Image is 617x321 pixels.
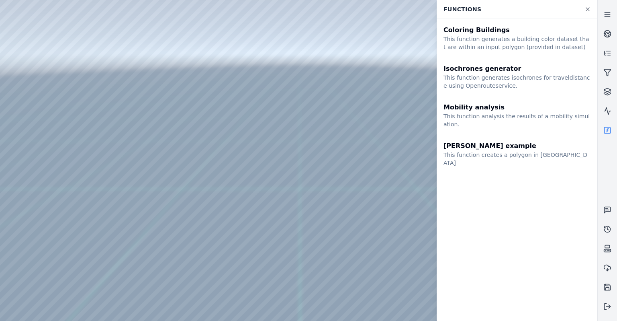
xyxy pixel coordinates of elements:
[443,151,591,167] div: This function creates a polygon in [GEOGRAPHIC_DATA]
[443,103,591,112] div: Mobility analysis
[439,2,580,17] div: Functions
[443,64,591,74] div: Isochrones generator
[443,74,591,90] div: This function generates isochrones for traveldistance using Openrouteservice.
[437,96,597,135] a: Mobility analysisThis function analysis the results of a mobility simulation.
[437,58,597,96] a: Isochrones generatorThis function generates isochrones for traveldistance using Openrouteservice.
[437,135,597,173] a: [PERSON_NAME] exampleThis function creates a polygon in [GEOGRAPHIC_DATA]
[443,141,591,151] div: [PERSON_NAME] example
[443,25,591,35] div: Coloring Buildings
[443,35,591,51] div: This function generates a building color dataset that are within an input polygon (provided in da...
[437,19,597,58] a: Coloring BuildingsThis function generates a building color dataset that are within an input polyg...
[443,112,591,128] div: This function analysis the results of a mobility simulation.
